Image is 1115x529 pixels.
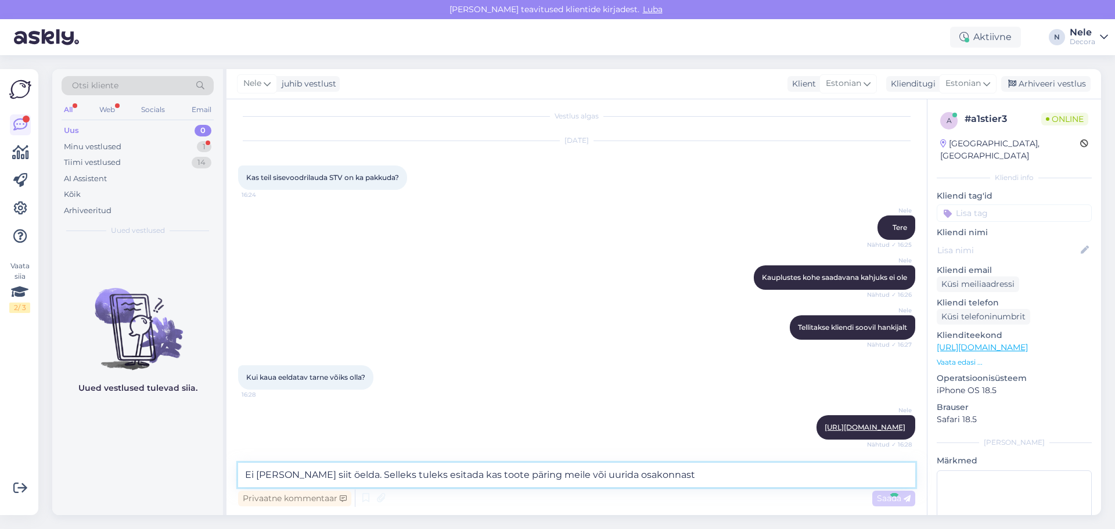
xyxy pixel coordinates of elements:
p: Brauser [937,401,1092,413]
div: Küsi meiliaadressi [937,276,1019,292]
div: # a1stier3 [965,112,1041,126]
div: Socials [139,102,167,117]
div: All [62,102,75,117]
div: juhib vestlust [277,78,336,90]
div: [PERSON_NAME] [937,437,1092,448]
span: Nele [868,406,912,415]
p: Kliendi telefon [937,297,1092,309]
div: Küsi telefoninumbrit [937,309,1030,325]
span: Tere [893,223,907,232]
span: Nele [868,306,912,315]
input: Lisa nimi [937,244,1078,257]
div: 0 [195,125,211,136]
div: Uus [64,125,79,136]
span: Kauplustes kohe saadavana kahjuks ei ole [762,273,907,282]
p: Märkmed [937,455,1092,467]
span: Estonian [826,77,861,90]
span: Otsi kliente [72,80,118,92]
span: Nele [243,77,261,90]
span: Tellitakse kliendi soovil hankijalt [798,323,907,332]
div: 14 [192,157,211,168]
div: N [1049,29,1065,45]
span: Kas teil sisevoodrilauda STV on ka pakkuda? [246,173,399,182]
span: Nähtud ✓ 16:26 [867,290,912,299]
span: Kui kaua eeldatav tarne võiks olla? [246,373,365,382]
p: Kliendi email [937,264,1092,276]
span: Luba [639,4,666,15]
p: Vaata edasi ... [937,357,1092,368]
span: Uued vestlused [111,225,165,236]
p: Klienditeekond [937,329,1092,341]
div: Klienditugi [886,78,936,90]
span: Nähtud ✓ 16:25 [867,240,912,249]
div: [GEOGRAPHIC_DATA], [GEOGRAPHIC_DATA] [940,138,1080,162]
p: Kliendi tag'id [937,190,1092,202]
span: a [947,116,952,125]
span: 16:24 [242,190,285,199]
span: Nele [868,256,912,265]
div: Vestlus algas [238,111,915,121]
div: Email [189,102,214,117]
input: Lisa tag [937,204,1092,222]
div: Tiimi vestlused [64,157,121,168]
div: Nele [1070,28,1095,37]
div: Aktiivne [950,27,1021,48]
div: Kliendi info [937,172,1092,183]
div: Arhiveeritud [64,205,111,217]
img: Askly Logo [9,78,31,100]
div: Kõik [64,189,81,200]
p: Operatsioonisüsteem [937,372,1092,384]
span: Estonian [945,77,981,90]
div: 1 [197,141,211,153]
p: Safari 18.5 [937,413,1092,426]
div: Minu vestlused [64,141,121,153]
div: Vaata siia [9,261,30,313]
p: Kliendi nimi [937,226,1092,239]
a: [URL][DOMAIN_NAME] [825,423,905,431]
span: Nähtud ✓ 16:28 [867,440,912,449]
a: [URL][DOMAIN_NAME] [937,342,1028,352]
div: 2 / 3 [9,303,30,313]
div: Web [97,102,117,117]
span: Online [1041,113,1088,125]
div: Klient [787,78,816,90]
div: [DATE] [238,135,915,146]
div: AI Assistent [64,173,107,185]
img: No chats [52,267,223,372]
span: Nele [868,206,912,215]
span: 16:28 [242,390,285,399]
p: Uued vestlused tulevad siia. [78,382,197,394]
div: Decora [1070,37,1095,46]
div: Arhiveeri vestlus [1001,76,1091,92]
p: iPhone OS 18.5 [937,384,1092,397]
span: Nähtud ✓ 16:27 [867,340,912,349]
a: NeleDecora [1070,28,1108,46]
